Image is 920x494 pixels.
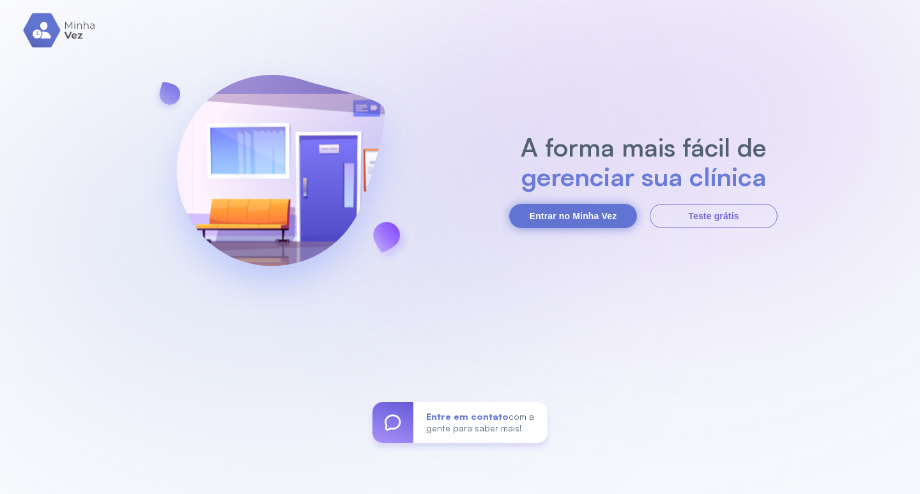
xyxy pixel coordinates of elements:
div: com a gente para saber mais! [413,402,548,443]
button: Teste grátis [650,204,778,228]
h2: gerenciar sua clínica [514,162,773,191]
button: Entrar no Minha Vez [509,204,637,228]
h2: A forma mais fácil de [514,132,773,162]
img: logo.svg [23,13,96,48]
span: Entre em contato [426,411,509,422]
img: banner-login.svg [142,41,418,319]
a: Entre em contatocom a gente para saber mais! [372,402,548,443]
